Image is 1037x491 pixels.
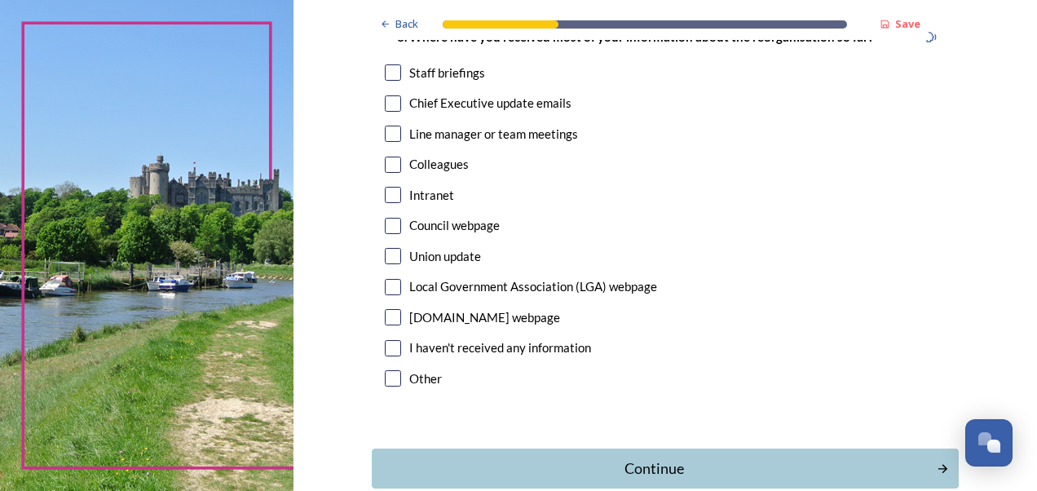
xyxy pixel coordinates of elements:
[409,308,560,327] div: [DOMAIN_NAME] webpage
[409,64,485,82] div: Staff briefings
[409,125,578,144] div: Line manager or team meetings
[395,16,418,32] span: Back
[372,449,959,489] button: Continue
[409,94,571,113] div: Chief Executive update emails
[409,216,500,235] div: Council webpage
[409,186,454,205] div: Intranet
[895,16,920,31] strong: Save
[409,155,469,174] div: Colleagues
[409,277,657,296] div: Local Government Association (LGA) webpage
[397,29,873,44] strong: 3. Where have you received most of your information about the reorganisation so far?
[409,247,481,266] div: Union update
[409,369,442,388] div: Other
[381,458,928,480] div: Continue
[409,338,591,357] div: I haven't received any information
[965,419,1013,467] button: Open Chat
